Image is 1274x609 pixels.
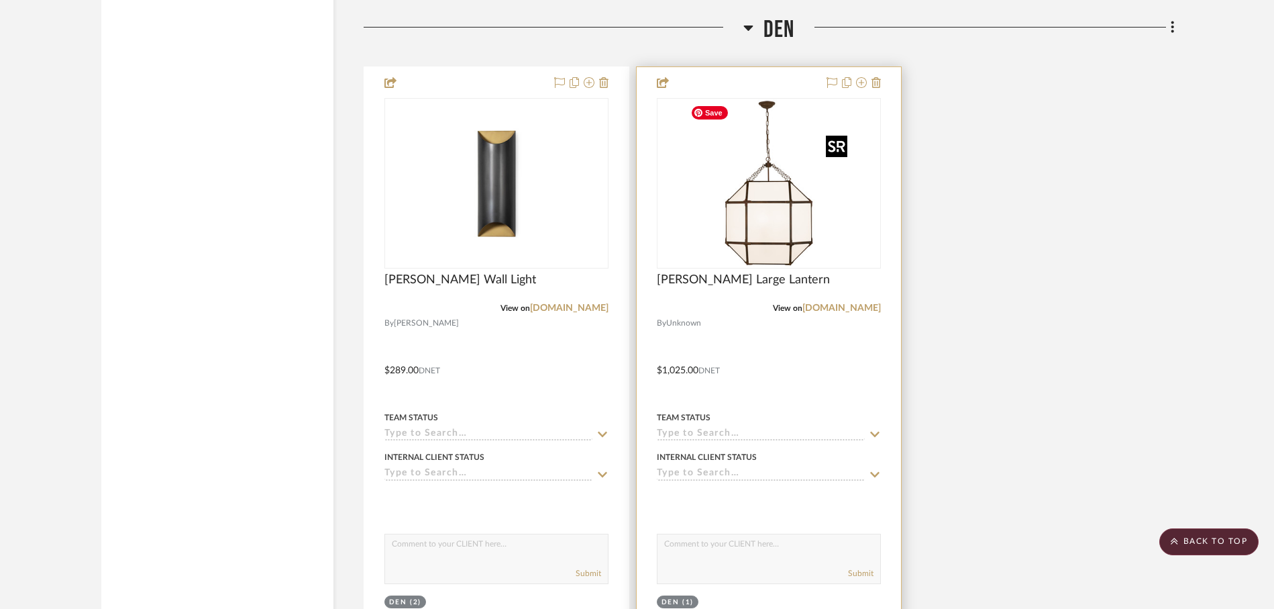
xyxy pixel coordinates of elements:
div: Team Status [657,412,710,424]
img: Meyer Wall Light [413,99,580,267]
div: DEN [661,598,680,608]
div: Internal Client Status [384,451,484,463]
div: 0 [657,99,880,268]
button: Submit [848,567,873,579]
span: DEN [763,15,795,44]
span: View on [500,304,530,312]
button: Submit [576,567,601,579]
div: Team Status [384,412,438,424]
a: [DOMAIN_NAME] [530,303,608,313]
span: By [657,317,666,330]
span: View on [773,304,802,312]
span: Save [692,106,728,120]
div: Internal Client Status [657,451,757,463]
input: Type to Search… [657,468,865,481]
a: [DOMAIN_NAME] [802,303,881,313]
span: [PERSON_NAME] Large Lantern [657,273,830,287]
span: [PERSON_NAME] [394,317,459,330]
input: Type to Search… [657,428,865,441]
scroll-to-top-button: BACK TO TOP [1159,528,1259,555]
img: Morris Large Lantern [685,99,853,267]
input: Type to Search… [384,428,592,441]
div: (2) [410,598,421,608]
div: (1) [682,598,694,608]
input: Type to Search… [384,468,592,481]
div: DEN [389,598,407,608]
span: Unknown [666,317,701,330]
span: By [384,317,394,330]
span: [PERSON_NAME] Wall Light [384,273,536,287]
